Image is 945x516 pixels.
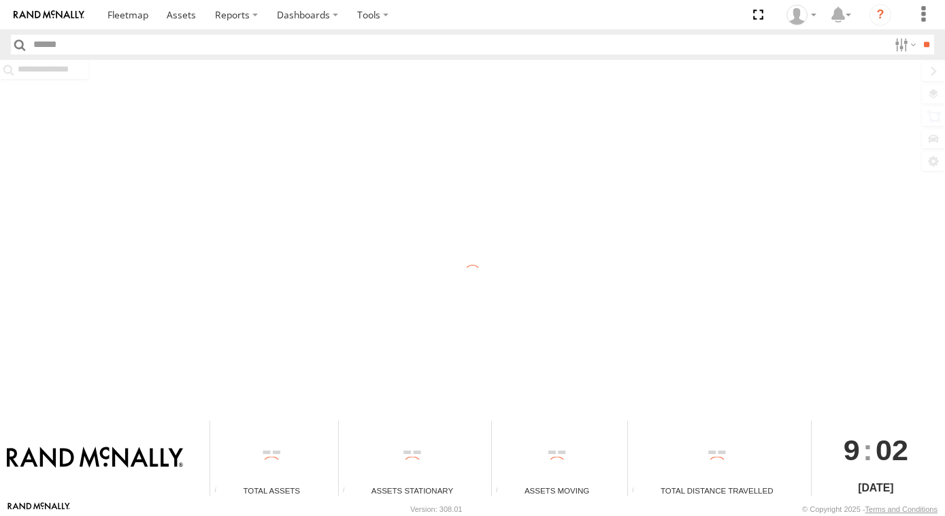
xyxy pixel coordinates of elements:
div: Total Distance Travelled [628,485,806,496]
div: [DATE] [812,480,940,496]
div: Total distance travelled by all assets within specified date range and applied filters [628,486,648,496]
div: Assets Stationary [339,485,486,496]
div: Total Assets [210,485,333,496]
div: Total number of assets current stationary. [339,486,359,496]
div: © Copyright 2025 - [802,505,938,513]
img: rand-logo.svg [14,10,84,20]
img: Rand McNally [7,447,183,470]
a: Terms and Conditions [865,505,938,513]
div: Total number of Enabled Assets [210,486,231,496]
div: Total number of assets current in transit. [492,486,512,496]
div: Version: 308.01 [410,505,462,513]
span: 02 [876,421,908,479]
div: : [812,421,940,479]
div: Jaydon Walker [782,5,821,25]
a: Visit our Website [7,502,70,516]
div: Assets Moving [492,485,623,496]
label: Search Filter Options [889,35,918,54]
i: ? [869,4,891,26]
span: 9 [844,421,860,479]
